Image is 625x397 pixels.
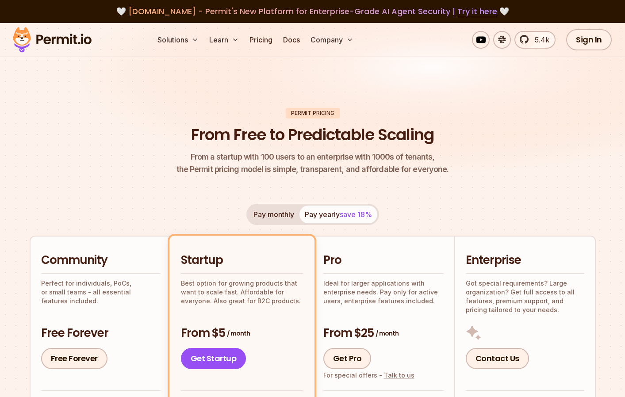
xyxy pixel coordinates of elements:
[246,31,276,49] a: Pricing
[376,329,399,338] span: / month
[248,206,299,223] button: Pay monthly
[466,252,584,268] h2: Enterprise
[176,151,449,163] span: From a startup with 100 users to an enterprise with 1000s of tenants,
[191,124,434,146] h1: From Free to Predictable Scaling
[323,279,444,305] p: Ideal for larger applications with enterprise needs. Pay only for active users, enterprise featur...
[323,252,444,268] h2: Pro
[466,279,584,314] p: Got special requirements? Large organization? Get full access to all features, premium support, a...
[457,6,497,17] a: Try it here
[181,279,303,305] p: Best option for growing products that want to scale fast. Affordable for everyone. Also great for...
[9,25,96,55] img: Permit logo
[323,325,444,341] h3: From $25
[41,325,161,341] h3: Free Forever
[286,108,340,118] div: Permit Pricing
[181,252,303,268] h2: Startup
[128,6,497,17] span: [DOMAIN_NAME] - Permit's New Platform for Enterprise-Grade AI Agent Security |
[41,348,107,369] a: Free Forever
[514,31,556,49] a: 5.4k
[280,31,303,49] a: Docs
[181,348,246,369] a: Get Startup
[41,279,161,305] p: Perfect for individuals, PoCs, or small teams - all essential features included.
[227,329,250,338] span: / month
[307,31,357,49] button: Company
[323,348,372,369] a: Get Pro
[466,348,529,369] a: Contact Us
[181,325,303,341] h3: From $5
[41,252,161,268] h2: Community
[384,371,414,379] a: Talk to us
[154,31,202,49] button: Solutions
[206,31,242,49] button: Learn
[566,29,612,50] a: Sign In
[21,5,604,18] div: 🤍 🤍
[323,371,414,380] div: For special offers -
[176,151,449,176] p: the Permit pricing model is simple, transparent, and affordable for everyone.
[529,34,549,45] span: 5.4k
